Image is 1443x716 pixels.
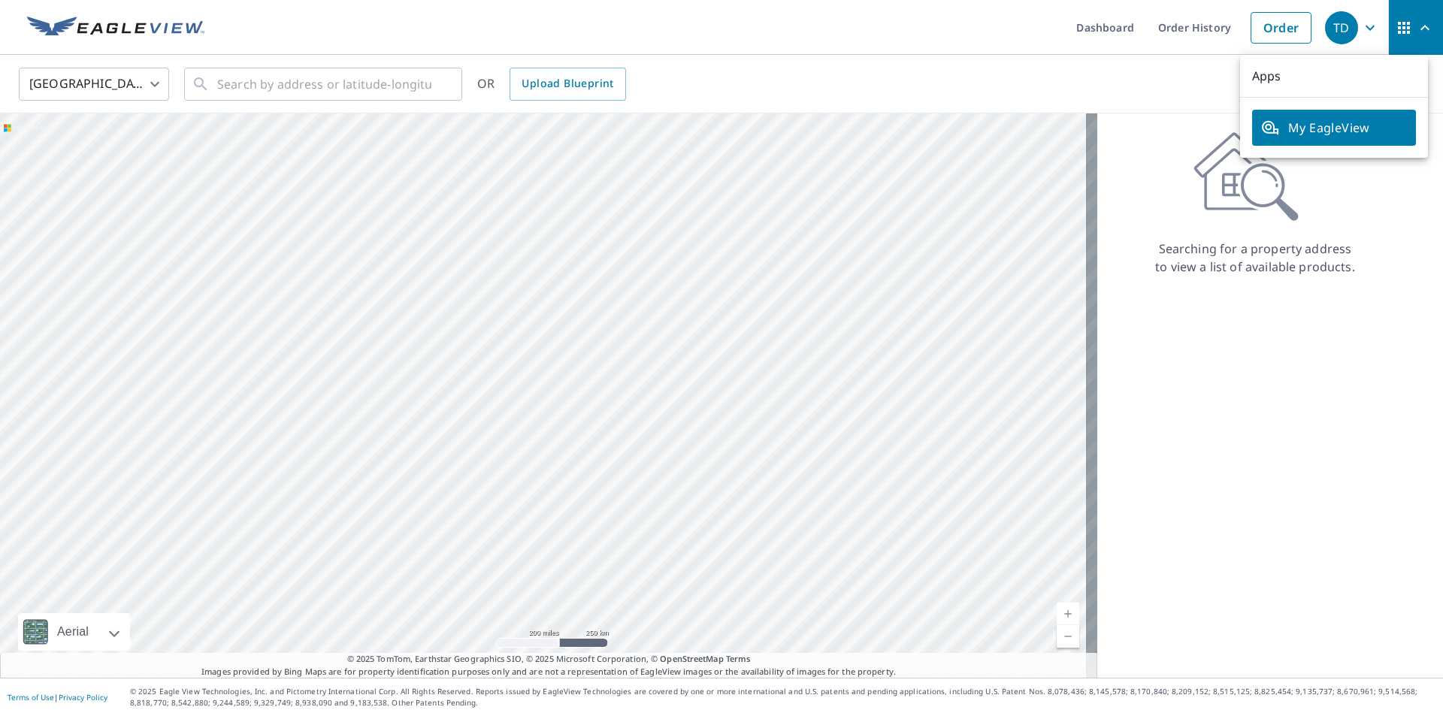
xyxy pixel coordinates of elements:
div: Aerial [53,613,93,651]
div: TD [1325,11,1358,44]
p: Searching for a property address to view a list of available products. [1154,240,1356,276]
input: Search by address or latitude-longitude [217,63,431,105]
span: My EagleView [1261,119,1407,137]
p: Apps [1240,55,1428,98]
a: Order [1251,12,1311,44]
span: Upload Blueprint [522,74,613,93]
p: | [8,693,107,702]
div: Aerial [18,613,130,651]
img: EV Logo [27,17,204,39]
a: Terms of Use [8,692,54,702]
div: OR [477,68,626,101]
a: Terms [726,653,751,664]
div: [GEOGRAPHIC_DATA] [19,63,169,105]
a: Current Level 5, Zoom In [1057,603,1079,625]
a: OpenStreetMap [660,653,723,664]
a: Current Level 5, Zoom Out [1057,625,1079,648]
span: © 2025 TomTom, Earthstar Geographics SIO, © 2025 Microsoft Corporation, © [347,653,751,666]
a: Privacy Policy [59,692,107,702]
a: My EagleView [1252,110,1416,146]
a: Upload Blueprint [510,68,625,101]
p: © 2025 Eagle View Technologies, Inc. and Pictometry International Corp. All Rights Reserved. Repo... [130,686,1435,708]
